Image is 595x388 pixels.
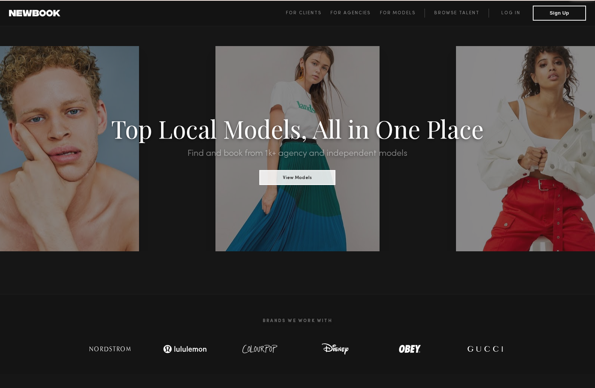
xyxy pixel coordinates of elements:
a: For Models [380,9,425,18]
a: View Models [259,173,335,181]
a: Log in [489,9,533,18]
button: View Models [259,170,335,185]
span: For Models [380,11,416,15]
h1: Top Local Models, All in One Place [45,117,550,140]
a: For Agencies [330,9,380,18]
button: Sign Up [533,6,586,21]
img: logo-nordstrom.svg [84,342,136,357]
img: logo-obey.svg [386,342,434,357]
img: logo-gucci.svg [460,342,509,357]
h2: Find and book from 1k+ agency and independent models [45,149,550,158]
span: For Clients [286,11,321,15]
img: logo-lulu.svg [159,342,211,357]
a: Browse Talent [425,9,489,18]
a: For Clients [286,9,330,18]
h2: Brands We Work With [73,309,522,333]
img: logo-colour-pop.svg [236,342,284,357]
span: For Agencies [330,11,371,15]
img: logo-disney.svg [311,342,359,357]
